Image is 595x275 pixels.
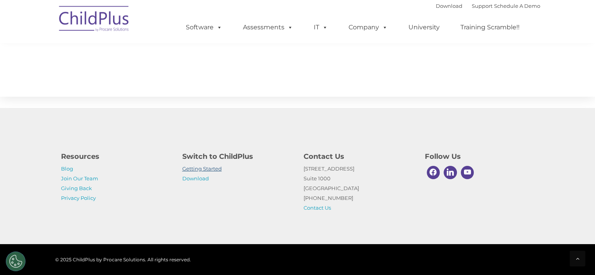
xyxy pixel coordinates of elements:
[55,0,133,40] img: ChildPlus by Procare Solutions
[109,84,142,90] span: Phone number
[306,20,336,35] a: IT
[401,20,448,35] a: University
[182,165,222,172] a: Getting Started
[556,237,595,275] iframe: Chat Widget
[494,3,540,9] a: Schedule A Demo
[61,151,171,162] h4: Resources
[341,20,395,35] a: Company
[6,252,25,271] button: Cookies Settings
[436,3,462,9] a: Download
[304,164,413,213] p: [STREET_ADDRESS] Suite 1000 [GEOGRAPHIC_DATA] [PHONE_NUMBER]
[182,151,292,162] h4: Switch to ChildPlus
[61,195,96,201] a: Privacy Policy
[304,205,331,211] a: Contact Us
[109,52,133,58] span: Last name
[453,20,527,35] a: Training Scramble!!
[55,257,191,262] span: © 2025 ChildPlus by Procare Solutions. All rights reserved.
[61,185,92,191] a: Giving Back
[304,151,413,162] h4: Contact Us
[425,164,442,181] a: Facebook
[472,3,493,9] a: Support
[182,175,209,182] a: Download
[61,175,98,182] a: Join Our Team
[235,20,301,35] a: Assessments
[436,3,540,9] font: |
[425,151,534,162] h4: Follow Us
[442,164,459,181] a: Linkedin
[61,165,73,172] a: Blog
[459,164,476,181] a: Youtube
[178,20,230,35] a: Software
